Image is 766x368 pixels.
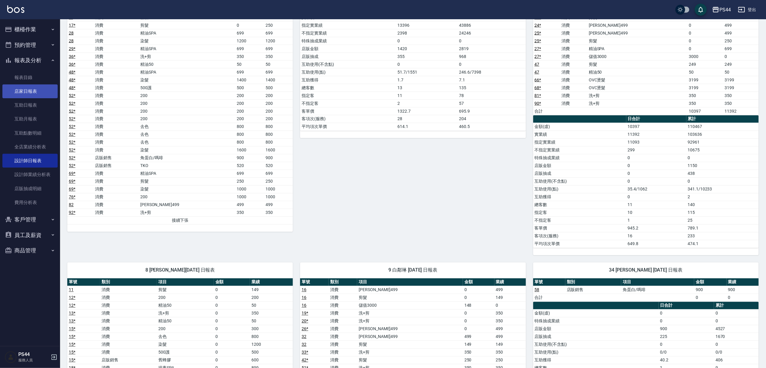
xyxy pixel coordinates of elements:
td: 699 [264,170,293,178]
td: 50 [264,60,293,68]
td: 200 [264,99,293,107]
td: 1150 [686,162,759,170]
th: 類別 [329,278,357,286]
span: 8 [PERSON_NAME][DATE] 日報表 [74,267,286,273]
td: 消費 [93,209,139,217]
a: 32 [302,342,306,347]
a: 28 [69,31,74,35]
td: 精油SPA [139,45,236,53]
td: 消費 [560,68,587,76]
td: 945.2 [626,224,686,232]
button: 客戶管理 [2,212,58,227]
td: 去色 [139,123,236,131]
td: 消費 [93,107,139,115]
td: 140 [686,201,759,209]
button: 員工及薪資 [2,227,58,243]
td: 800 [264,123,293,131]
td: 103636 [686,131,759,138]
td: 消費 [560,21,587,29]
td: 特殊抽成業績 [533,154,626,162]
td: 接續下張 [67,217,293,224]
td: 204 [458,115,526,123]
td: 499 [723,29,759,37]
td: 消費 [93,21,139,29]
th: 日合計 [626,115,686,123]
a: 互助日報表 [2,98,58,112]
td: 11392 [626,131,686,138]
td: 200 [139,99,236,107]
td: 合計 [533,107,560,115]
td: 2 [396,99,458,107]
td: [PERSON_NAME]499 [139,201,236,209]
td: 50 [235,60,264,68]
td: 0 [723,53,759,60]
td: 互助使用(點) [300,68,396,76]
td: 店販金額 [300,45,396,53]
td: TKO [139,162,236,170]
td: 10397 [688,107,723,115]
td: 249 [688,60,723,68]
td: 341.1/10233 [686,185,759,193]
td: 1 [626,217,686,224]
td: 2819 [458,45,526,53]
td: 1200 [235,37,264,45]
td: 不指定實業績 [533,146,626,154]
td: 614.1 [396,123,458,131]
td: 13396 [396,21,458,29]
td: 500護 [139,84,236,92]
td: 1200 [264,37,293,45]
td: 消費 [560,92,587,99]
td: 消費 [93,68,139,76]
td: 剪髮 [139,21,236,29]
td: 3199 [723,84,759,92]
td: 200 [264,107,293,115]
td: 1.7 [396,76,458,84]
td: 500 [264,84,293,92]
td: 消費 [93,29,139,37]
th: 類別 [100,278,157,286]
td: 699 [235,68,264,76]
a: 28 [69,38,74,43]
td: 50 [688,68,723,76]
td: 0 [688,21,723,29]
td: 指定客 [533,209,626,217]
th: 金額 [694,278,726,286]
td: 250 [723,37,759,45]
td: 精油SPA [139,68,236,76]
td: 800 [264,138,293,146]
td: 699 [264,68,293,76]
td: 精油SPA [139,29,236,37]
a: 店販抽成明細 [2,182,58,196]
td: [PERSON_NAME]499 [587,21,688,29]
td: 800 [235,123,264,131]
td: 11 [626,201,686,209]
td: 消費 [93,53,139,60]
td: 精油50 [139,60,236,68]
td: 355 [396,53,458,60]
td: 800 [264,131,293,138]
td: 1400 [235,76,264,84]
span: 9 白鄰琳 [DATE] 日報表 [307,267,518,273]
td: 500 [235,84,264,92]
th: 單號 [300,278,329,286]
td: 43886 [458,21,526,29]
td: 200 [139,115,236,123]
td: 11 [396,92,458,99]
td: 10397 [626,123,686,131]
td: 平均項次單價 [300,123,396,131]
td: 總客數 [300,84,396,92]
td: 800 [235,131,264,138]
td: 649.8 [626,240,686,248]
table: a dense table [533,115,759,248]
td: 染髮 [139,37,236,45]
button: PS44 [710,4,733,16]
td: 客項次(服務) [300,115,396,123]
th: 單號 [67,278,100,286]
td: 92961 [686,138,759,146]
a: 互助月報表 [2,112,58,126]
td: 消費 [93,123,139,131]
a: 16 [302,303,306,308]
button: save [695,4,707,16]
td: 699 [235,45,264,53]
td: 438 [686,170,759,178]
